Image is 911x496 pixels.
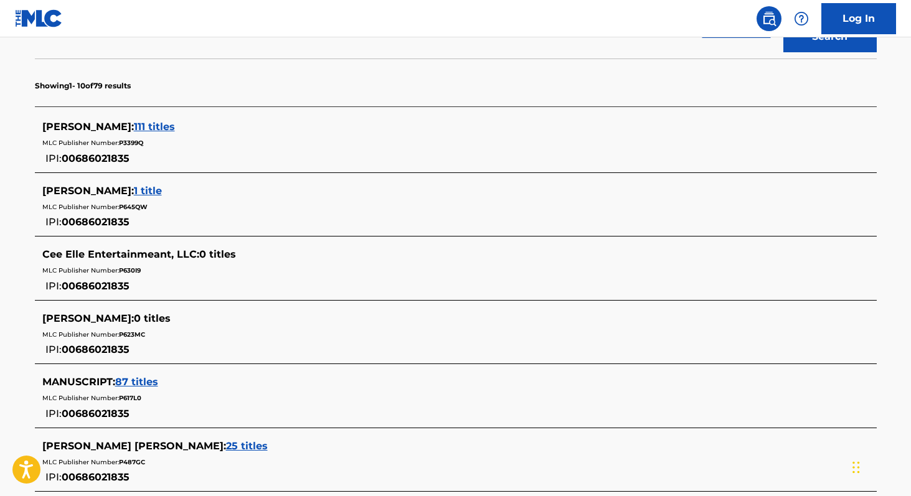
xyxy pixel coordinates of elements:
[45,152,62,164] span: IPI:
[62,152,130,164] span: 00686021835
[757,6,781,31] a: Public Search
[62,471,130,483] span: 00686021835
[119,139,143,147] span: P3399Q
[42,185,134,197] span: [PERSON_NAME] :
[42,330,119,339] span: MLC Publisher Number:
[45,280,62,292] span: IPI:
[199,248,236,260] span: 0 titles
[794,11,809,26] img: help
[852,449,860,486] div: Drag
[42,248,199,260] span: Cee Elle Entertainmeant, LLC :
[762,11,776,26] img: search
[42,203,119,211] span: MLC Publisher Number:
[119,203,148,211] span: P645QW
[42,394,119,402] span: MLC Publisher Number:
[119,394,141,402] span: P617L0
[42,266,119,274] span: MLC Publisher Number:
[849,436,911,496] iframe: Chat Widget
[35,80,131,91] p: Showing 1 - 10 of 79 results
[789,6,814,31] div: Help
[119,330,145,339] span: P623MC
[62,216,130,228] span: 00686021835
[42,376,115,388] span: MANUSCRIPT :
[134,185,162,197] span: 1 title
[42,440,226,452] span: [PERSON_NAME] [PERSON_NAME] :
[45,408,62,419] span: IPI:
[134,312,171,324] span: 0 titles
[62,408,130,419] span: 00686021835
[115,376,158,388] span: 87 titles
[226,440,268,452] span: 25 titles
[134,121,175,133] span: 111 titles
[42,312,134,324] span: [PERSON_NAME] :
[45,216,62,228] span: IPI:
[821,3,896,34] a: Log In
[42,139,119,147] span: MLC Publisher Number:
[45,471,62,483] span: IPI:
[119,458,145,466] span: P487GC
[45,344,62,355] span: IPI:
[62,344,130,355] span: 00686021835
[42,458,119,466] span: MLC Publisher Number:
[119,266,141,274] span: P630I9
[15,9,63,27] img: MLC Logo
[42,121,134,133] span: [PERSON_NAME] :
[62,280,130,292] span: 00686021835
